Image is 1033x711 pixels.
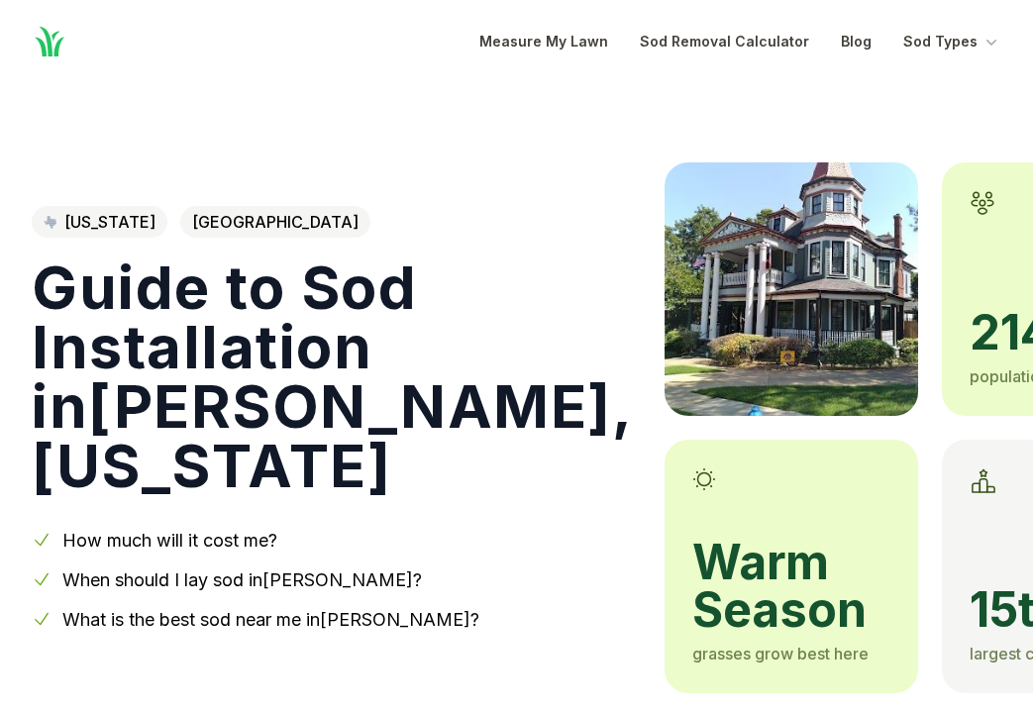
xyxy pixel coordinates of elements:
[180,206,370,238] span: [GEOGRAPHIC_DATA]
[62,609,479,630] a: What is the best sod near me in[PERSON_NAME]?
[692,539,890,634] span: warm season
[665,162,918,416] img: A picture of McKinney
[62,569,422,590] a: When should I lay sod in[PERSON_NAME]?
[62,530,277,551] a: How much will it cost me?
[32,257,633,495] h1: Guide to Sod Installation in [PERSON_NAME] , [US_STATE]
[32,206,167,238] a: [US_STATE]
[903,30,1001,53] button: Sod Types
[479,30,608,53] a: Measure My Lawn
[692,644,869,663] span: grasses grow best here
[44,216,56,228] img: Texas state outline
[841,30,872,53] a: Blog
[640,30,809,53] a: Sod Removal Calculator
